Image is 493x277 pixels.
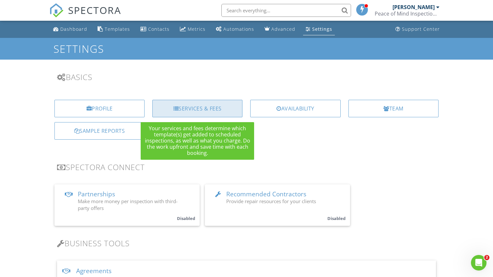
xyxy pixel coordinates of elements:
a: Advanced [262,23,298,35]
span: Make more money per inspection with third-party offers [78,198,178,211]
div: Templates [105,26,130,32]
small: Disabled [177,215,195,221]
span: Partnerships [78,190,115,198]
div: Peace of Mind Inspection Services Inc. [375,10,440,17]
input: Search everything... [221,4,351,17]
a: Metrics [177,23,208,35]
a: Availability [250,100,340,117]
div: [PERSON_NAME] [393,4,435,10]
a: Profile [54,100,145,117]
a: Discount Codes [152,122,242,140]
div: Settings [312,26,332,32]
h3: Spectora Connect [57,163,436,171]
h3: Basics [57,73,436,81]
a: Dashboard [51,23,90,35]
img: The Best Home Inspection Software - Spectora [49,3,64,17]
div: Automations [223,26,254,32]
span: Provide repair resources for your clients [226,198,316,204]
span: SPECTORA [68,3,121,17]
a: Support Center [393,23,442,35]
span: Recommended Contractors [226,190,306,198]
div: Advanced [271,26,295,32]
div: Support Center [402,26,440,32]
a: Team [348,100,439,117]
h1: Settings [53,43,440,54]
h3: Business Tools [57,239,436,248]
a: Automations (Basic) [213,23,257,35]
a: SPECTORA [49,9,121,22]
a: Partnerships Make more money per inspection with third-party offers Disabled [54,184,200,226]
a: Services & Fees [152,100,242,117]
div: Metrics [188,26,205,32]
a: Recommended Contractors Provide repair resources for your clients Disabled [205,184,350,226]
iframe: Intercom live chat [471,255,487,271]
small: Disabled [327,215,346,221]
a: Contacts [138,23,172,35]
div: Dashboard [60,26,87,32]
div: Contacts [148,26,170,32]
a: Settings [303,23,335,35]
a: Templates [95,23,133,35]
span: 2 [484,255,489,260]
a: Sample Reports [54,122,145,140]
